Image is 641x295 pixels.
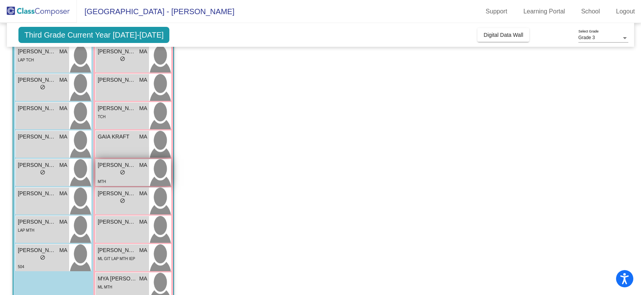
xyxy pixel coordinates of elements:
[517,5,571,18] a: Learning Portal
[98,275,136,283] span: MYA [PERSON_NAME]
[139,133,147,141] span: MA
[18,58,34,62] span: LAP TCH
[59,48,67,56] span: MA
[18,265,24,269] span: 504
[18,190,56,198] span: [PERSON_NAME]
[40,84,45,90] span: do_not_disturb_alt
[120,198,125,203] span: do_not_disturb_alt
[139,190,147,198] span: MA
[59,76,67,84] span: MA
[59,133,67,141] span: MA
[98,115,106,119] span: TCH
[98,76,136,84] span: [PERSON_NAME]
[98,218,136,226] span: [PERSON_NAME]
[59,246,67,254] span: MA
[77,5,234,18] span: [GEOGRAPHIC_DATA] - [PERSON_NAME]
[59,104,67,112] span: MA
[139,161,147,169] span: MA
[578,35,595,40] span: Grade 3
[18,228,34,232] span: LAP MTH
[18,218,56,226] span: [PERSON_NAME]
[18,133,56,141] span: [PERSON_NAME]
[575,5,606,18] a: School
[477,28,529,42] button: Digital Data Wall
[98,285,112,289] span: ML MTH
[139,104,147,112] span: MA
[98,257,135,261] span: ML GIT LAP MTH IEP
[18,27,169,43] span: Third Grade Current Year [DATE]-[DATE]
[18,48,56,56] span: [PERSON_NAME]
[98,161,136,169] span: [PERSON_NAME]
[59,190,67,198] span: MA
[139,275,147,283] span: MA
[610,5,641,18] a: Logout
[59,218,67,226] span: MA
[139,48,147,56] span: MA
[98,190,136,198] span: [PERSON_NAME]
[480,5,513,18] a: Support
[18,161,56,169] span: [PERSON_NAME]
[18,76,56,84] span: [PERSON_NAME]
[98,246,136,254] span: [PERSON_NAME]
[40,255,45,260] span: do_not_disturb_alt
[139,76,147,84] span: MA
[120,170,125,175] span: do_not_disturb_alt
[98,180,106,184] span: MTH
[120,56,125,61] span: do_not_disturb_alt
[98,133,136,141] span: GAIA KRAFT
[40,170,45,175] span: do_not_disturb_alt
[18,246,56,254] span: [PERSON_NAME]
[139,218,147,226] span: MA
[139,246,147,254] span: MA
[18,104,56,112] span: [PERSON_NAME]
[98,104,136,112] span: [PERSON_NAME] [PERSON_NAME]
[59,161,67,169] span: MA
[484,32,523,38] span: Digital Data Wall
[98,48,136,56] span: [PERSON_NAME]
